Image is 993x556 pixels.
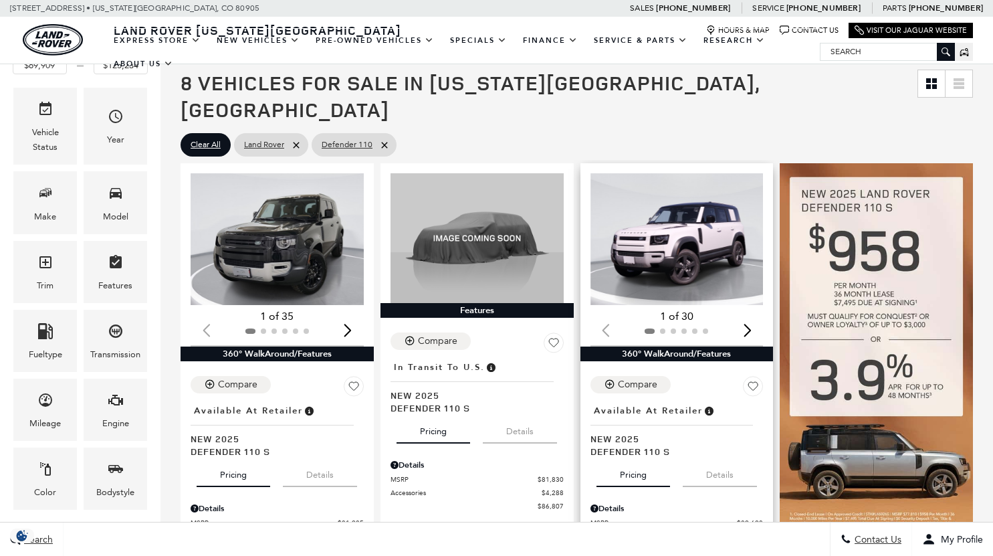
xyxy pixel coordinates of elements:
span: Engine [108,389,124,416]
span: Land Rover [244,136,284,153]
span: $86,807 [538,501,564,511]
img: 2025 Land Rover Defender 110 S 1 [191,173,366,305]
a: Accessories $4,288 [391,488,564,498]
span: Defender 110 S [191,445,354,458]
div: ModelModel [84,171,147,234]
span: Features [108,251,124,278]
span: Defender 110 [322,136,372,153]
input: Minimum [13,57,67,74]
span: New 2025 [590,432,754,445]
span: Land Rover [US_STATE][GEOGRAPHIC_DATA] [114,22,401,38]
span: New 2025 [191,432,354,445]
a: land-rover [23,24,83,56]
span: Clear All [191,136,221,153]
a: [STREET_ADDRESS] • [US_STATE][GEOGRAPHIC_DATA], CO 80905 [10,3,259,13]
div: Next slide [738,315,756,345]
a: New Vehicles [209,29,308,52]
a: Specials [442,29,515,52]
span: Year [108,105,124,132]
button: details tab [283,458,357,487]
div: Pricing Details - Defender 110 S [590,502,764,515]
span: Transmission [108,320,124,347]
button: details tab [483,414,557,444]
a: Pre-Owned Vehicles [308,29,442,52]
span: Vehicle [37,98,53,125]
input: Maximum [94,57,148,74]
button: Save Vehicle [743,376,763,401]
span: Parts [883,3,907,13]
a: EXPRESS STORE [106,29,209,52]
div: Transmission [90,347,140,362]
span: Vehicle is in stock and ready for immediate delivery. Due to demand, availability is subject to c... [703,403,715,418]
span: Available at Retailer [194,403,303,418]
div: MakeMake [13,171,77,234]
div: Bodystyle [96,485,134,500]
div: Pricing Details - Defender 110 S [191,502,364,515]
input: Search [820,43,954,60]
div: Next slide [339,315,357,345]
div: Compare [418,335,457,347]
span: Defender 110 S [391,401,554,414]
div: YearYear [84,88,147,165]
span: Service [752,3,784,13]
button: pricing tab [197,458,270,487]
button: Compare Vehicle [191,376,271,393]
span: MSRP [391,474,538,484]
span: Vehicle is in stock and ready for immediate delivery. Due to demand, availability is subject to c... [303,403,315,418]
img: 2025 Land Rover Defender 110 S [391,173,564,303]
span: MSRP [590,518,738,528]
button: pricing tab [397,414,470,444]
span: 8 Vehicles for Sale in [US_STATE][GEOGRAPHIC_DATA], [GEOGRAPHIC_DATA] [181,69,760,123]
div: TransmissionTransmission [84,310,147,372]
div: Mileage [29,416,61,431]
img: 2025 Land Rover Defender 110 S 1 [590,173,766,305]
section: Click to Open Cookie Consent Modal [7,529,37,543]
a: About Us [106,52,181,76]
a: Service & Parts [586,29,695,52]
div: Trim [37,278,53,293]
button: Save Vehicle [544,333,564,358]
a: [PHONE_NUMBER] [786,3,861,13]
a: MSRP $81,285 [191,518,364,528]
button: details tab [683,458,757,487]
span: Model [108,181,124,209]
div: Color [34,485,56,500]
div: 1 of 30 [590,309,764,324]
a: $86,807 [391,501,564,511]
a: In Transit to U.S.New 2025Defender 110 S [391,358,564,414]
div: Pricing Details - Defender 110 S [391,459,564,471]
span: Sales [630,3,654,13]
span: My Profile [935,534,983,545]
span: Vehicle has shipped from factory of origin. Estimated time of delivery to Retailer is on average ... [485,360,497,375]
span: MSRP [191,518,338,528]
div: Features [380,303,574,318]
div: 1 of 35 [191,309,364,324]
div: 1 / 2 [191,173,366,305]
span: $81,830 [538,474,564,484]
a: Contact Us [780,25,839,35]
div: Fueltype [29,347,62,362]
button: Open user profile menu [912,523,993,556]
div: Engine [102,416,129,431]
div: Compare [218,379,257,391]
a: Visit Our Jaguar Website [855,25,967,35]
button: Compare Vehicle [391,333,471,350]
span: Trim [37,251,53,278]
span: Fueltype [37,320,53,347]
nav: Main Navigation [106,29,820,76]
button: pricing tab [596,458,670,487]
img: Land Rover [23,24,83,56]
div: Vehicle Status [23,125,67,155]
a: Research [695,29,773,52]
div: Compare [618,379,657,391]
a: Available at RetailerNew 2025Defender 110 S [191,401,364,458]
a: [PHONE_NUMBER] [656,3,730,13]
div: 1 / 2 [590,173,766,305]
a: Land Rover [US_STATE][GEOGRAPHIC_DATA] [106,22,409,38]
div: Year [107,132,124,147]
div: MileageMileage [13,379,77,441]
div: ColorColor [13,448,77,510]
div: 360° WalkAround/Features [181,347,374,361]
span: In Transit to U.S. [394,360,485,375]
span: Available at Retailer [594,403,703,418]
